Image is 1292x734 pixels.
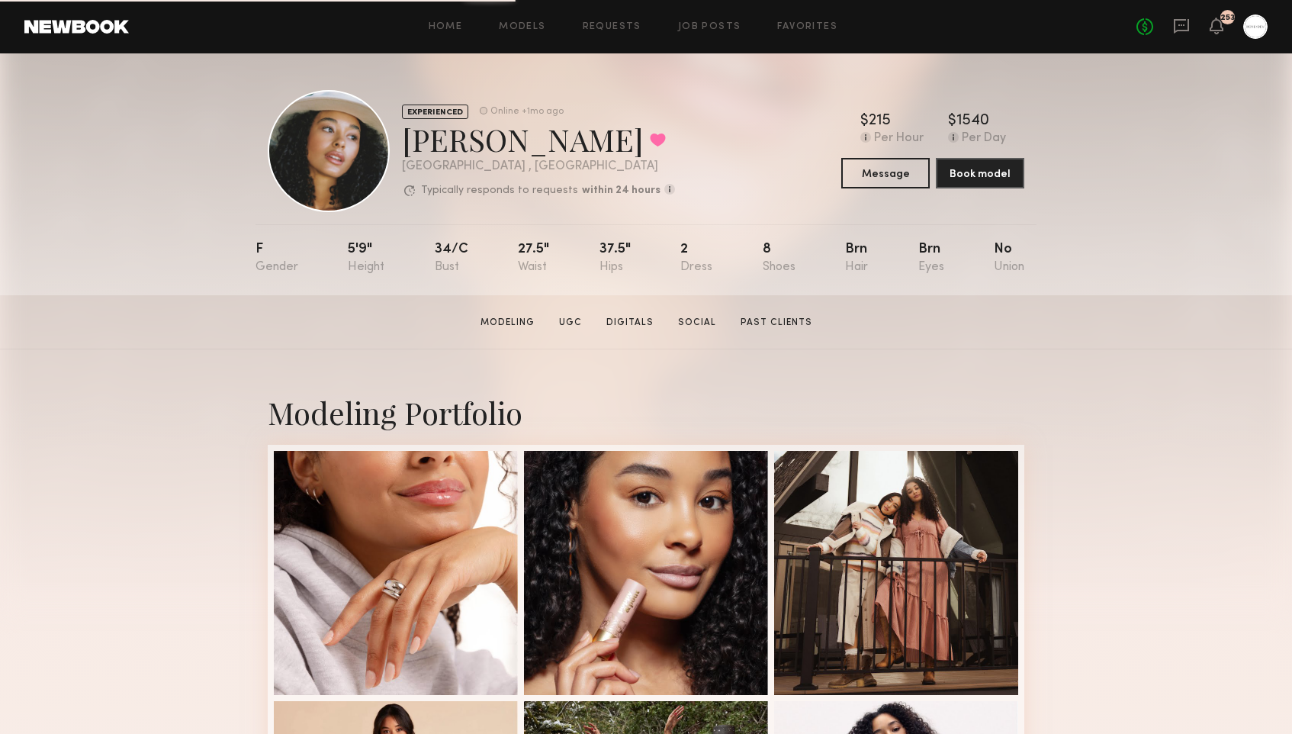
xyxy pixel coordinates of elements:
b: within 24 hours [582,185,660,196]
a: Digitals [600,316,660,330]
a: Job Posts [678,22,741,32]
div: Online +1mo ago [490,107,564,117]
a: Past Clients [734,316,818,330]
a: Social [672,316,722,330]
div: $ [948,114,956,129]
div: 27.5" [518,243,549,274]
div: Per Day [962,132,1006,146]
div: Modeling Portfolio [268,392,1024,433]
p: Typically responds to requests [421,185,578,196]
div: Per Hour [874,132,924,146]
div: 5'9" [348,243,384,274]
div: [GEOGRAPHIC_DATA] , [GEOGRAPHIC_DATA] [402,160,675,173]
a: Modeling [474,316,541,330]
div: 1540 [956,114,989,129]
div: 215 [869,114,891,129]
div: Brn [845,243,868,274]
div: Brn [918,243,944,274]
div: F [256,243,298,274]
div: 8 [763,243,795,274]
div: 253 [1220,14,1235,22]
div: No [994,243,1024,274]
a: Favorites [777,22,837,32]
div: 37.5" [599,243,631,274]
a: Home [429,22,463,32]
a: UGC [553,316,588,330]
div: EXPERIENCED [402,105,468,119]
button: Message [841,158,930,188]
div: 34/c [435,243,468,274]
button: Book model [936,158,1024,188]
div: $ [860,114,869,129]
div: 2 [680,243,712,274]
a: Requests [583,22,641,32]
a: Models [499,22,545,32]
div: [PERSON_NAME] [402,119,675,159]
